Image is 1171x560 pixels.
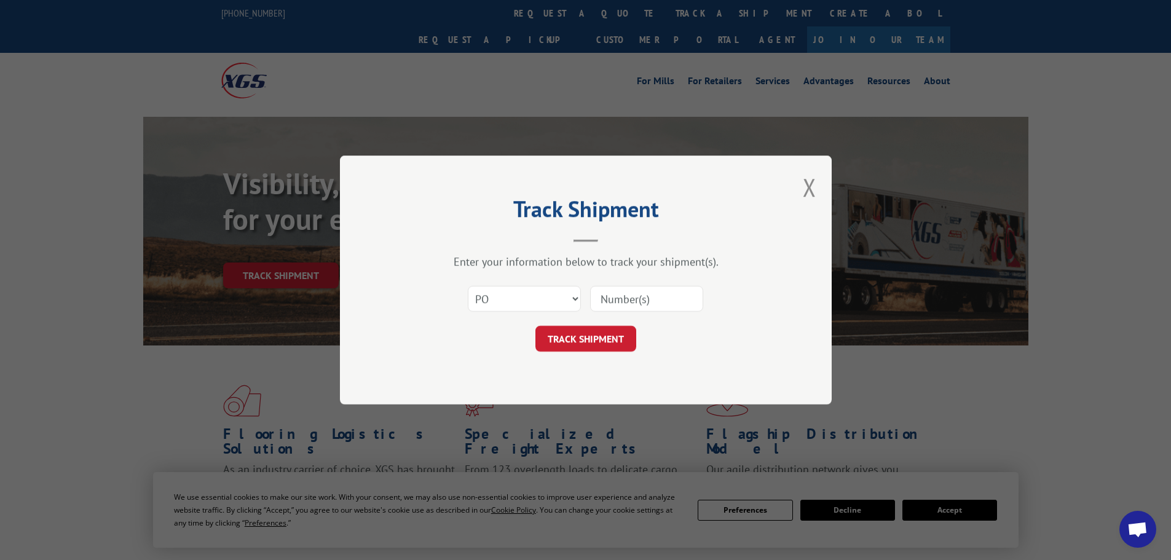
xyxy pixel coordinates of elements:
button: Close modal [803,171,816,203]
h2: Track Shipment [401,200,770,224]
div: Open chat [1119,511,1156,548]
div: Enter your information below to track your shipment(s). [401,254,770,269]
button: TRACK SHIPMENT [535,326,636,352]
input: Number(s) [590,286,703,312]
